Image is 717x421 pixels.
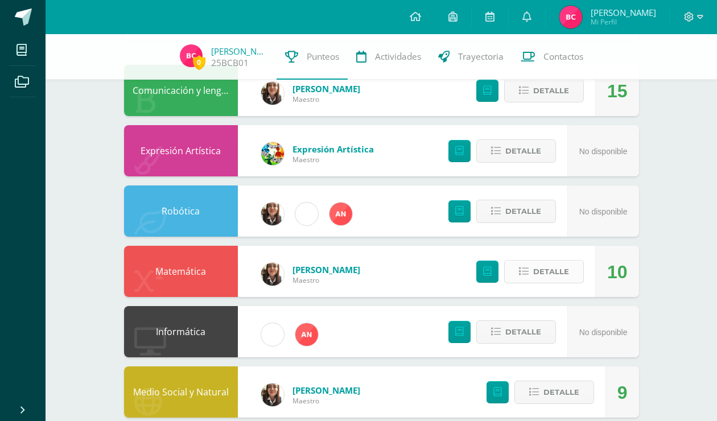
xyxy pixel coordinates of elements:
[124,366,238,418] div: Medio Social y Natural
[292,83,360,94] span: [PERSON_NAME]
[261,323,284,346] img: cae4b36d6049cd6b8500bd0f72497672.png
[211,57,249,69] a: 25BCB01
[261,383,284,406] img: 2000ab86f3df8f62229e1ec2f247c910.png
[295,323,318,346] img: 35a1f8cfe552b0525d1a6bbd90ff6c8c.png
[505,201,541,222] span: Detalle
[375,51,421,63] span: Actividades
[579,207,628,216] span: No disponible
[292,385,360,396] span: [PERSON_NAME]
[533,261,569,282] span: Detalle
[292,94,360,104] span: Maestro
[591,17,656,27] span: Mi Perfil
[124,306,238,357] div: Informática
[211,46,268,57] a: [PERSON_NAME]
[430,34,512,80] a: Trayectoria
[329,203,352,225] img: 35a1f8cfe552b0525d1a6bbd90ff6c8c.png
[579,328,628,337] span: No disponible
[124,185,238,237] div: Robótica
[124,65,238,116] div: Comunicación y lenguaje L.1
[124,246,238,297] div: Matemática
[504,260,584,283] button: Detalle
[476,139,556,163] button: Detalle
[543,382,579,403] span: Detalle
[579,147,628,156] span: No disponible
[277,34,348,80] a: Punteos
[292,275,360,285] span: Maestro
[307,51,339,63] span: Punteos
[607,246,628,298] div: 10
[505,321,541,342] span: Detalle
[124,125,238,176] div: Expresión Artística
[476,200,556,223] button: Detalle
[504,79,584,102] button: Detalle
[591,7,656,18] span: [PERSON_NAME]
[292,155,374,164] span: Maestro
[292,264,360,275] span: [PERSON_NAME]
[261,142,284,165] img: 159e24a6ecedfdf8f489544946a573f0.png
[458,51,504,63] span: Trayectoria
[514,381,594,404] button: Detalle
[292,143,374,155] span: Expresión Artística
[607,65,628,117] div: 15
[261,263,284,286] img: 2000ab86f3df8f62229e1ec2f247c910.png
[348,34,430,80] a: Actividades
[292,396,360,406] span: Maestro
[193,55,205,69] span: 0
[505,141,541,162] span: Detalle
[512,34,592,80] a: Contactos
[180,44,203,67] img: 8c22d5c713cb181dc0c08edb1c7edcf4.png
[261,203,284,225] img: 2000ab86f3df8f62229e1ec2f247c910.png
[543,51,583,63] span: Contactos
[617,367,628,418] div: 9
[476,320,556,344] button: Detalle
[559,6,582,28] img: 8c22d5c713cb181dc0c08edb1c7edcf4.png
[533,80,569,101] span: Detalle
[261,82,284,105] img: 2000ab86f3df8f62229e1ec2f247c910.png
[295,203,318,225] img: cae4b36d6049cd6b8500bd0f72497672.png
